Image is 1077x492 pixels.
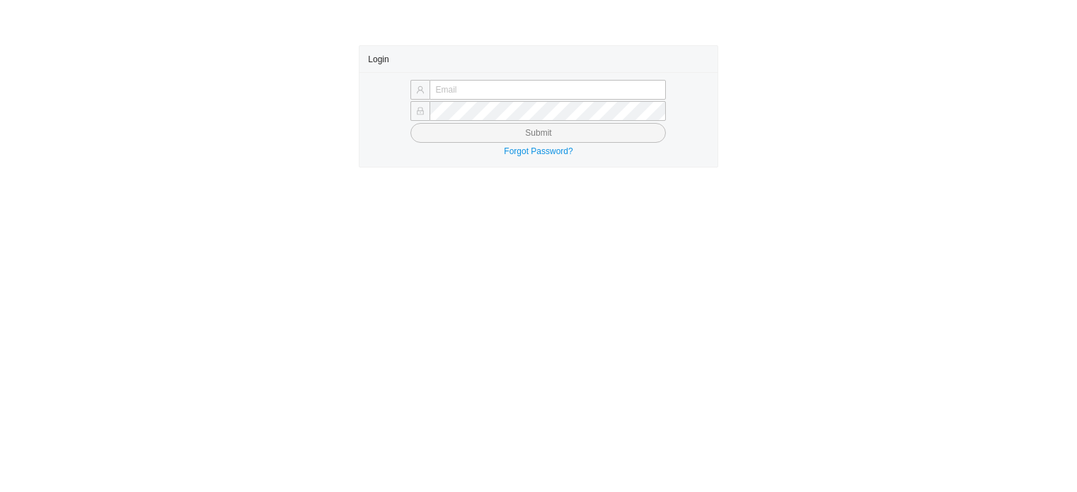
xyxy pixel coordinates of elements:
[416,107,425,115] span: lock
[368,46,708,72] div: Login
[430,80,666,100] input: Email
[416,86,425,94] span: user
[410,123,666,143] button: Submit
[504,146,572,156] a: Forgot Password?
